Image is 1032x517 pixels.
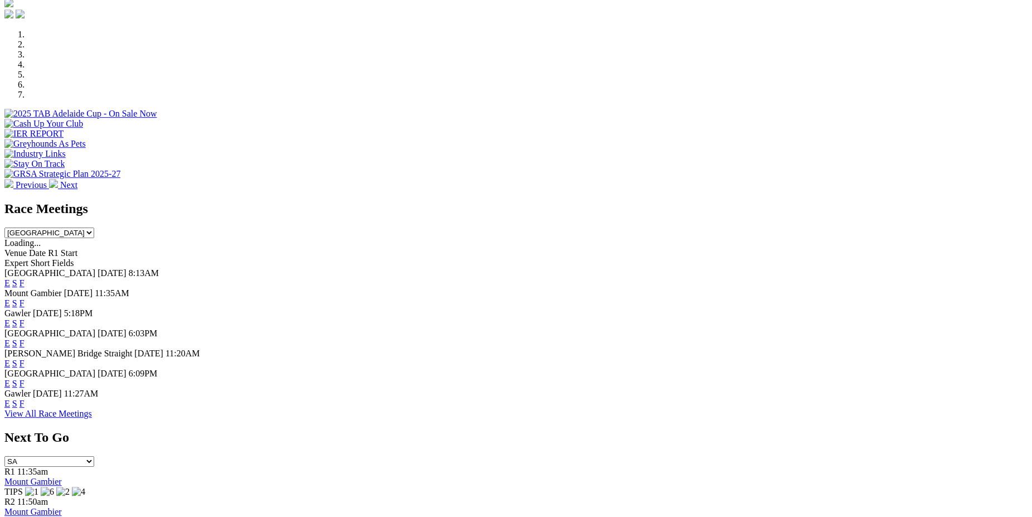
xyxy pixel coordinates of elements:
[4,477,62,486] a: Mount Gambier
[4,399,10,408] a: E
[129,369,158,378] span: 6:09PM
[12,399,17,408] a: S
[4,238,41,248] span: Loading...
[12,278,17,288] a: S
[4,507,62,516] a: Mount Gambier
[98,268,126,278] span: [DATE]
[31,258,50,268] span: Short
[12,298,17,308] a: S
[98,328,126,338] span: [DATE]
[12,359,17,368] a: S
[64,308,93,318] span: 5:18PM
[4,487,23,496] span: TIPS
[129,328,158,338] span: 6:03PM
[12,318,17,328] a: S
[4,308,31,318] span: Gawler
[4,180,49,190] a: Previous
[4,149,66,159] img: Industry Links
[129,268,159,278] span: 8:13AM
[4,328,95,338] span: [GEOGRAPHIC_DATA]
[33,389,62,398] span: [DATE]
[29,248,46,258] span: Date
[20,339,25,348] a: F
[4,430,1028,445] h2: Next To Go
[4,139,86,149] img: Greyhounds As Pets
[4,288,62,298] span: Mount Gambier
[64,288,93,298] span: [DATE]
[4,268,95,278] span: [GEOGRAPHIC_DATA]
[20,278,25,288] a: F
[4,278,10,288] a: E
[72,487,85,497] img: 4
[17,467,48,476] span: 11:35am
[49,179,58,188] img: chevron-right-pager-white.svg
[4,9,13,18] img: facebook.svg
[12,379,17,388] a: S
[48,248,77,258] span: R1 Start
[4,169,120,179] img: GRSA Strategic Plan 2025-27
[4,467,15,476] span: R1
[60,180,77,190] span: Next
[4,129,64,139] img: IER REPORT
[20,399,25,408] a: F
[4,349,132,358] span: [PERSON_NAME] Bridge Straight
[64,389,99,398] span: 11:27AM
[41,487,54,497] img: 6
[4,298,10,308] a: E
[20,318,25,328] a: F
[4,389,31,398] span: Gawler
[4,119,83,129] img: Cash Up Your Club
[49,180,77,190] a: Next
[4,258,28,268] span: Expert
[4,318,10,328] a: E
[52,258,74,268] span: Fields
[95,288,129,298] span: 11:35AM
[165,349,200,358] span: 11:20AM
[16,180,47,190] span: Previous
[134,349,163,358] span: [DATE]
[4,109,157,119] img: 2025 TAB Adelaide Cup - On Sale Now
[56,487,70,497] img: 2
[98,369,126,378] span: [DATE]
[4,409,92,418] a: View All Race Meetings
[4,179,13,188] img: chevron-left-pager-white.svg
[4,201,1028,216] h2: Race Meetings
[12,339,17,348] a: S
[20,359,25,368] a: F
[20,379,25,388] a: F
[25,487,38,497] img: 1
[4,379,10,388] a: E
[4,497,15,506] span: R2
[4,248,27,258] span: Venue
[33,308,62,318] span: [DATE]
[4,339,10,348] a: E
[17,497,48,506] span: 11:50am
[4,159,65,169] img: Stay On Track
[4,369,95,378] span: [GEOGRAPHIC_DATA]
[16,9,25,18] img: twitter.svg
[4,359,10,368] a: E
[20,298,25,308] a: F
